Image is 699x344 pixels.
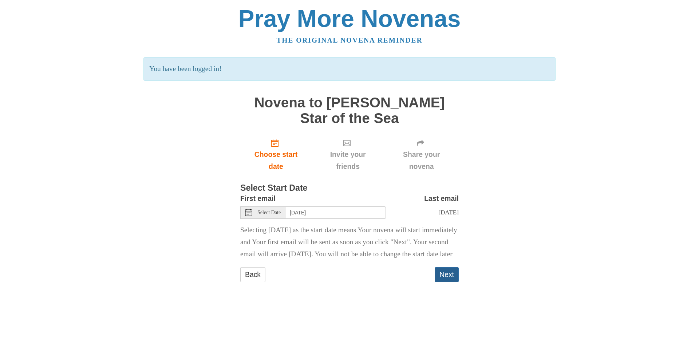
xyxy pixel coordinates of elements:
h1: Novena to [PERSON_NAME] Star of the Sea [240,95,459,126]
h3: Select Start Date [240,183,459,193]
a: Choose start date [240,133,312,177]
a: Pray More Novenas [238,5,461,32]
label: Last email [424,193,459,205]
span: Invite your friends [319,149,377,173]
input: Use the arrow keys to pick a date [285,206,386,219]
div: Click "Next" to confirm your start date first. [384,133,459,177]
p: You have been logged in! [143,57,555,81]
span: Select Date [257,210,281,215]
button: Next [435,267,459,282]
span: Choose start date [248,149,304,173]
a: The original novena reminder [277,36,423,44]
a: Back [240,267,265,282]
div: Click "Next" to confirm your start date first. [312,133,384,177]
label: First email [240,193,276,205]
span: Share your novena [391,149,451,173]
span: [DATE] [438,209,459,216]
p: Selecting [DATE] as the start date means Your novena will start immediately and Your first email ... [240,224,459,260]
